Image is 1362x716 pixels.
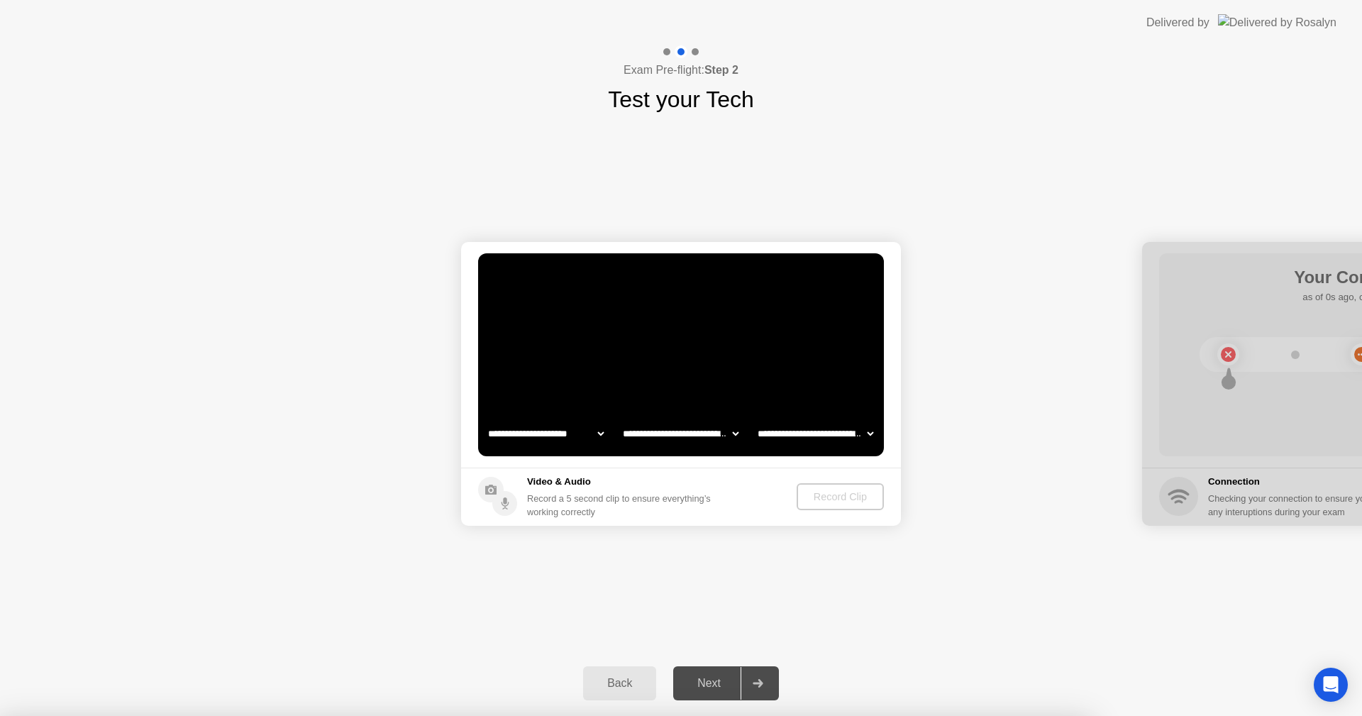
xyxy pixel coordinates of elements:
select: Available speakers [620,419,741,448]
div: Record a 5 second clip to ensure everything’s working correctly [527,492,716,519]
div: Record Clip [802,491,878,502]
div: Open Intercom Messenger [1314,668,1348,702]
select: Available cameras [485,419,607,448]
h1: Test your Tech [608,82,754,116]
h4: Exam Pre-flight: [624,62,738,79]
h5: Video & Audio [527,475,716,489]
b: Step 2 [704,64,738,76]
select: Available microphones [755,419,876,448]
div: Next [677,677,741,690]
div: Delivered by [1146,14,1209,31]
div: Back [587,677,652,690]
img: Delivered by Rosalyn [1218,14,1336,31]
